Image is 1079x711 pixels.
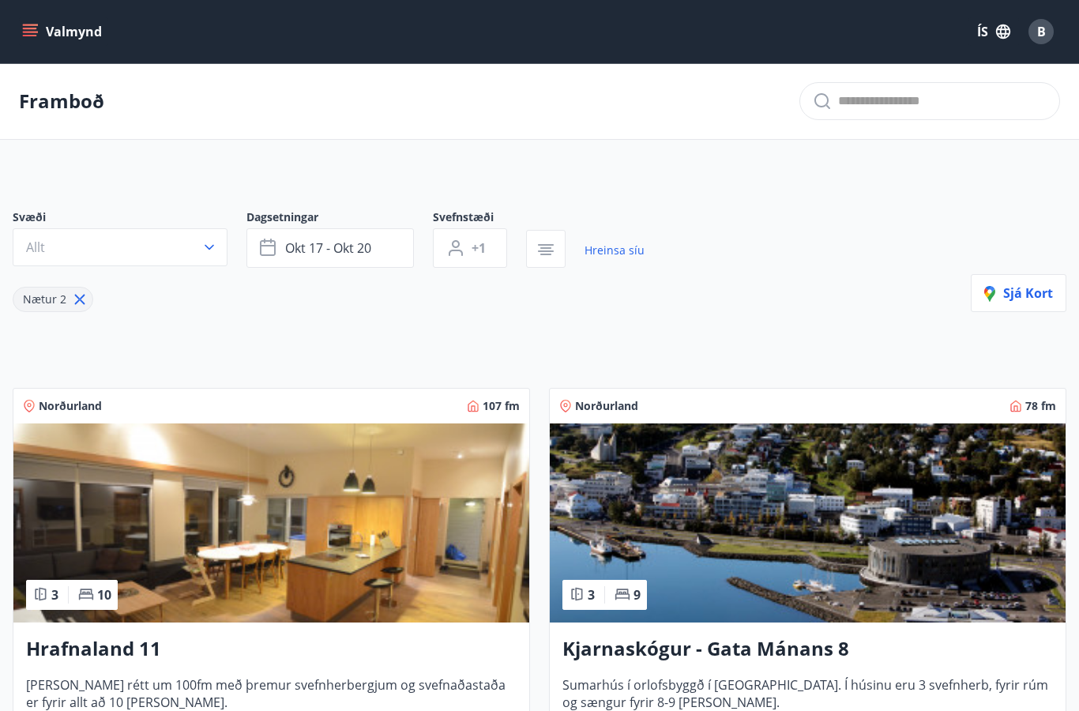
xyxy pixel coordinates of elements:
[472,239,486,257] span: +1
[13,209,246,228] span: Svæði
[633,586,641,604] span: 9
[23,292,66,307] span: Nætur 2
[19,88,104,115] p: Framboð
[550,423,1066,623] img: Paella dish
[575,398,638,414] span: Norðurland
[26,635,517,664] h3: Hrafnaland 11
[26,239,45,256] span: Allt
[51,586,58,604] span: 3
[1022,13,1060,51] button: B
[97,586,111,604] span: 10
[13,228,227,266] button: Allt
[1037,23,1046,40] span: B
[588,586,595,604] span: 3
[246,228,414,268] button: okt 17 - okt 20
[13,423,529,623] img: Paella dish
[1025,398,1056,414] span: 78 fm
[285,239,371,257] span: okt 17 - okt 20
[433,228,507,268] button: +1
[19,17,108,46] button: menu
[971,274,1066,312] button: Sjá kort
[246,209,433,228] span: Dagsetningar
[483,398,520,414] span: 107 fm
[433,209,526,228] span: Svefnstæði
[39,398,102,414] span: Norðurland
[968,17,1019,46] button: ÍS
[585,233,645,268] a: Hreinsa síu
[562,635,1053,664] h3: Kjarnaskógur - Gata Mánans 8
[984,284,1053,302] span: Sjá kort
[13,287,93,312] div: Nætur 2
